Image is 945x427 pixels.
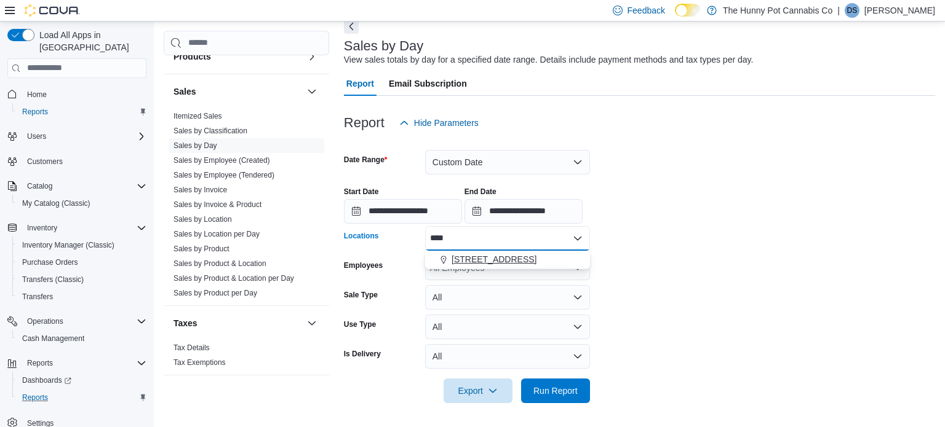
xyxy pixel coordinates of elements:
[173,141,217,151] span: Sales by Day
[344,349,381,359] label: Is Delivery
[17,196,146,211] span: My Catalog (Classic)
[451,378,505,403] span: Export
[12,288,151,305] button: Transfers
[27,316,63,326] span: Operations
[173,289,257,297] a: Sales by Product per Day
[305,84,319,99] button: Sales
[22,129,146,144] span: Users
[173,50,211,63] h3: Products
[344,155,388,165] label: Date Range
[17,255,146,270] span: Purchase Orders
[173,112,222,120] a: Itemized Sales
[17,238,119,253] a: Inventory Manager (Classic)
[173,214,232,224] span: Sales by Location
[173,200,261,210] span: Sales by Invoice & Product
[414,117,479,129] span: Hide Parameters
[22,87,52,102] a: Home
[425,150,590,174] button: Custom Date
[452,253,536,265] span: [STREET_ADDRESS]
[173,317,302,329] button: Taxes
[12,271,151,288] button: Transfers (Classic)
[25,4,80,17] img: Cova
[22,221,146,235] span: Inventory
[22,356,58,370] button: Reports
[2,178,151,195] button: Catalog
[344,231,379,241] label: Locations
[34,29,146,53] span: Load All Apps in [GEOGRAPHIC_DATA]
[173,358,226,367] span: Tax Exemptions
[22,393,48,402] span: Reports
[173,215,232,224] a: Sales by Location
[173,111,222,121] span: Itemized Sales
[22,129,51,144] button: Users
[2,355,151,372] button: Reports
[173,259,266,268] span: Sales by Product & Location
[521,378,590,403] button: Run Report
[425,251,590,268] div: Choose from the following options
[344,39,424,53] h3: Sales by Day
[344,53,754,66] div: View sales totals by day for a specified date range. Details include payment methods and tax type...
[173,85,196,98] h3: Sales
[173,274,294,283] a: Sales by Product & Location per Day
[17,373,146,388] span: Dashboards
[17,289,58,304] a: Transfers
[27,181,52,191] span: Catalog
[173,186,227,194] a: Sales by Invoice
[17,238,146,253] span: Inventory Manager (Classic)
[22,334,84,343] span: Cash Management
[27,358,53,368] span: Reports
[173,259,266,268] a: Sales by Product & Location
[22,198,90,208] span: My Catalog (Classic)
[173,245,229,253] a: Sales by Product
[344,116,385,130] h3: Report
[173,343,210,352] a: Tax Details
[12,237,151,254] button: Inventory Manager (Classic)
[22,154,146,169] span: Customers
[173,288,257,298] span: Sales by Product per Day
[425,315,590,339] button: All
[22,356,146,370] span: Reports
[17,373,76,388] a: Dashboards
[864,3,935,18] p: [PERSON_NAME]
[2,85,151,103] button: Home
[22,292,53,302] span: Transfers
[17,289,146,304] span: Transfers
[27,131,46,141] span: Users
[173,126,247,136] span: Sales by Classification
[27,223,57,233] span: Inventory
[675,4,701,17] input: Dark Mode
[305,49,319,64] button: Products
[344,187,379,197] label: Start Date
[164,340,329,375] div: Taxes
[12,389,151,406] button: Reports
[173,358,226,367] a: Tax Exemptions
[22,314,68,329] button: Operations
[173,85,302,98] button: Sales
[2,152,151,170] button: Customers
[173,343,210,353] span: Tax Details
[17,331,89,346] a: Cash Management
[425,344,590,369] button: All
[173,141,217,150] a: Sales by Day
[173,317,197,329] h3: Taxes
[837,3,840,18] p: |
[346,71,374,96] span: Report
[173,229,260,239] span: Sales by Location per Day
[845,3,859,18] div: Davin Saini
[344,261,383,270] label: Employees
[573,233,583,243] button: Close list of options
[22,240,114,250] span: Inventory Manager (Classic)
[465,199,583,224] input: Press the down key to open a popover containing a calendar.
[173,200,261,209] a: Sales by Invoice & Product
[344,199,462,224] input: Press the down key to open a popover containing a calendar.
[723,3,832,18] p: The Hunny Pot Cannabis Co
[12,330,151,347] button: Cash Management
[2,219,151,237] button: Inventory
[344,19,359,34] button: Next
[444,378,512,403] button: Export
[344,319,376,329] label: Use Type
[173,171,274,179] a: Sales by Employee (Tendered)
[173,230,260,238] a: Sales by Location per Day
[344,290,378,300] label: Sale Type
